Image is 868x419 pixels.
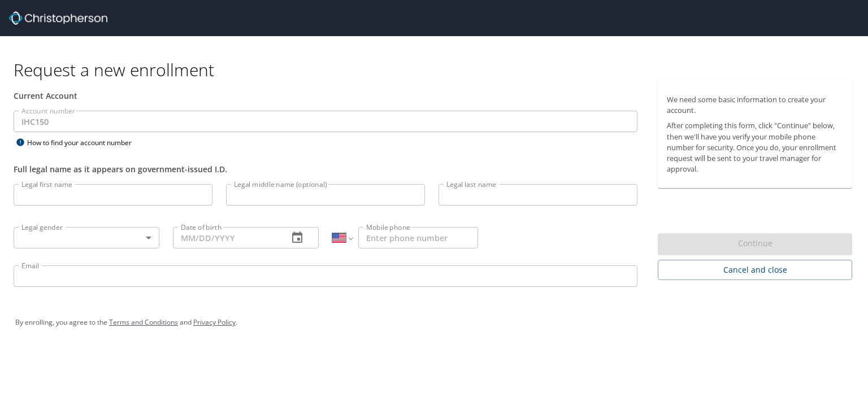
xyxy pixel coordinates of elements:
[14,90,637,102] div: Current Account
[14,163,637,175] div: Full legal name as it appears on government-issued I.D.
[658,260,852,281] button: Cancel and close
[109,317,178,327] a: Terms and Conditions
[667,94,843,116] p: We need some basic information to create your account.
[14,136,155,150] div: How to find your account number
[9,11,107,25] img: cbt logo
[358,227,478,248] input: Enter phone number
[14,227,159,248] div: ​
[193,317,236,327] a: Privacy Policy
[667,120,843,174] p: After completing this form, click "Continue" below, then we'll have you verify your mobile phone ...
[14,59,861,81] h1: Request a new enrollment
[667,263,843,277] span: Cancel and close
[173,227,279,248] input: MM/DD/YYYY
[15,308,853,337] div: By enrolling, you agree to the and .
